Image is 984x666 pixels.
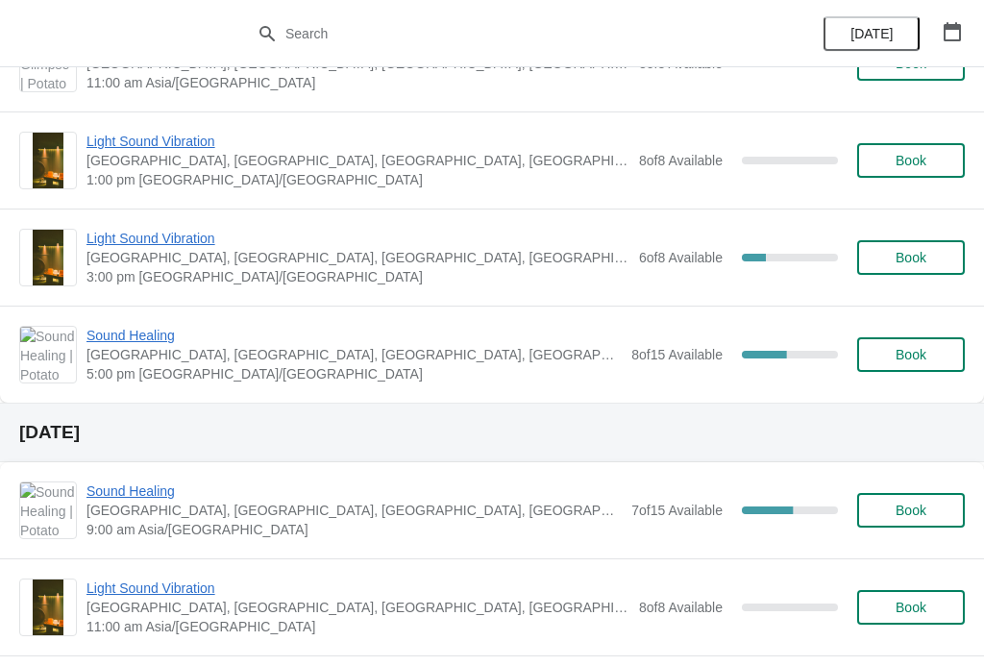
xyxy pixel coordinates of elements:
[86,617,629,636] span: 11:00 am Asia/[GEOGRAPHIC_DATA]
[857,143,965,178] button: Book
[86,170,629,189] span: 1:00 pm [GEOGRAPHIC_DATA]/[GEOGRAPHIC_DATA]
[896,250,926,265] span: Book
[86,520,622,539] span: 9:00 am Asia/[GEOGRAPHIC_DATA]
[86,151,629,170] span: [GEOGRAPHIC_DATA], [GEOGRAPHIC_DATA], [GEOGRAPHIC_DATA], [GEOGRAPHIC_DATA], [GEOGRAPHIC_DATA]
[896,503,926,518] span: Book
[86,132,629,151] span: Light Sound Vibration
[857,493,965,528] button: Book
[20,482,76,538] img: Sound Healing | Potato Head Suites & Studios, Jalan Petitenget, Seminyak, Badung Regency, Bali, I...
[86,73,629,92] span: 11:00 am Asia/[GEOGRAPHIC_DATA]
[639,250,723,265] span: 6 of 8 Available
[896,347,926,362] span: Book
[631,347,723,362] span: 8 of 15 Available
[86,248,629,267] span: [GEOGRAPHIC_DATA], [GEOGRAPHIC_DATA], [GEOGRAPHIC_DATA], [GEOGRAPHIC_DATA], [GEOGRAPHIC_DATA]
[857,590,965,625] button: Book
[86,345,622,364] span: [GEOGRAPHIC_DATA], [GEOGRAPHIC_DATA], [GEOGRAPHIC_DATA], [GEOGRAPHIC_DATA], [GEOGRAPHIC_DATA]
[631,503,723,518] span: 7 of 15 Available
[86,267,629,286] span: 3:00 pm [GEOGRAPHIC_DATA]/[GEOGRAPHIC_DATA]
[33,580,64,635] img: Light Sound Vibration | Potato Head Suites & Studios, Jalan Petitenget, Seminyak, Badung Regency,...
[86,501,622,520] span: [GEOGRAPHIC_DATA], [GEOGRAPHIC_DATA], [GEOGRAPHIC_DATA], [GEOGRAPHIC_DATA], [GEOGRAPHIC_DATA]
[857,337,965,372] button: Book
[896,153,926,168] span: Book
[824,16,920,51] button: [DATE]
[33,133,64,188] img: Light Sound Vibration | Potato Head Suites & Studios, Jalan Petitenget, Seminyak, Badung Regency,...
[20,327,76,382] img: Sound Healing | Potato Head Suites & Studios, Jalan Petitenget, Seminyak, Badung Regency, Bali, I...
[86,481,622,501] span: Sound Healing
[86,598,629,617] span: [GEOGRAPHIC_DATA], [GEOGRAPHIC_DATA], [GEOGRAPHIC_DATA], [GEOGRAPHIC_DATA], [GEOGRAPHIC_DATA]
[86,579,629,598] span: Light Sound Vibration
[639,600,723,615] span: 8 of 8 Available
[86,229,629,248] span: Light Sound Vibration
[639,153,723,168] span: 8 of 8 Available
[86,364,622,383] span: 5:00 pm [GEOGRAPHIC_DATA]/[GEOGRAPHIC_DATA]
[850,26,893,41] span: [DATE]
[19,423,965,442] h2: [DATE]
[284,16,738,51] input: Search
[857,240,965,275] button: Book
[86,326,622,345] span: Sound Healing
[33,230,64,285] img: Light Sound Vibration | Potato Head Suites & Studios, Jalan Petitenget, Seminyak, Badung Regency,...
[896,600,926,615] span: Book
